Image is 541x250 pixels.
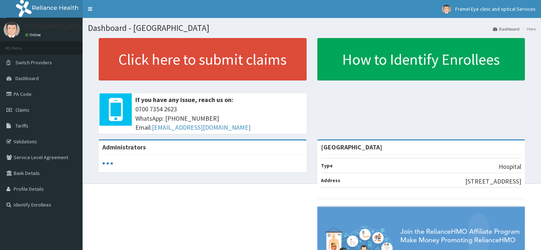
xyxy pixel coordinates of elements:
span: Dashboard [15,75,39,82]
p: Hospital [499,162,521,171]
b: Administrators [102,143,146,151]
a: Click here to submit claims [99,38,307,80]
span: 0700 7354 2623 WhatsApp: [PHONE_NUMBER] Email: [135,105,303,132]
h1: Dashboard - [GEOGRAPHIC_DATA] [88,23,536,33]
span: Framel Eye clinic and optical Services [455,6,536,12]
p: [GEOGRAPHIC_DATA] [25,23,84,30]
svg: audio-loading [102,158,113,169]
a: Dashboard [493,26,519,32]
img: User Image [4,22,20,38]
span: Tariffs [15,122,28,129]
li: Here [520,26,536,32]
p: [STREET_ADDRESS] [465,177,521,186]
img: User Image [442,5,451,14]
a: How to Identify Enrollees [317,38,525,80]
b: Address [321,177,340,184]
a: [EMAIL_ADDRESS][DOMAIN_NAME] [152,123,251,131]
span: Claims [15,107,29,113]
span: Switch Providers [15,59,52,66]
b: If you have any issue, reach us on: [135,96,233,104]
b: Type [321,162,333,169]
strong: [GEOGRAPHIC_DATA] [321,143,382,151]
a: Online [25,32,42,37]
